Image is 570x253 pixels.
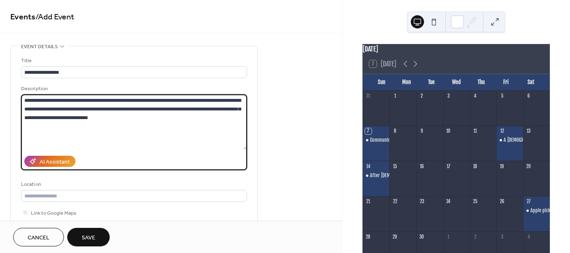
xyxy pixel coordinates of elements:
[10,9,35,25] a: Events
[419,128,425,134] div: 9
[504,137,563,144] div: A [DEMOGRAPHIC_DATA] Evening
[496,137,523,144] div: A Shabbat Evening
[472,128,478,134] div: 11
[499,128,505,134] div: 12
[445,163,452,169] div: 17
[82,234,95,242] span: Save
[392,163,398,169] div: 15
[419,93,425,99] div: 2
[525,163,532,169] div: 20
[369,74,394,91] div: Sun
[365,93,371,99] div: 31
[419,199,425,205] div: 23
[392,128,398,134] div: 8
[13,228,64,246] button: Cancel
[394,74,419,91] div: Mon
[525,199,532,205] div: 27
[28,234,49,242] span: Cancel
[469,74,493,91] div: Thu
[419,234,425,240] div: 30
[525,128,532,134] div: 13
[419,163,425,169] div: 16
[40,158,70,166] div: AI Assistant
[370,137,406,144] div: Communion [DATE]
[392,234,398,240] div: 29
[363,137,389,144] div: Communion Sunday
[21,84,245,93] div: Description
[365,128,371,134] div: 7
[525,234,532,240] div: 4
[472,199,478,205] div: 25
[518,74,543,91] div: Sat
[370,172,452,179] div: After [DEMOGRAPHIC_DATA] Prayer Meeting
[472,93,478,99] div: 4
[419,74,444,91] div: Tue
[363,172,389,179] div: After Church Prayer Meeting
[445,93,452,99] div: 3
[35,9,74,25] span: / Add Event
[525,93,532,99] div: 6
[363,44,550,54] div: [DATE]
[499,199,505,205] div: 26
[21,42,58,51] span: Event details
[493,74,518,91] div: Fri
[530,207,557,214] div: Apple picking
[31,209,76,218] span: Link to Google Maps
[523,207,550,214] div: Apple picking
[499,93,505,99] div: 5
[24,156,75,167] button: AI Assistant
[365,199,371,205] div: 21
[67,228,110,246] button: Save
[499,234,505,240] div: 3
[472,234,478,240] div: 2
[445,199,452,205] div: 24
[392,93,398,99] div: 1
[444,74,469,91] div: Wed
[365,163,371,169] div: 14
[21,180,245,189] div: Location
[445,128,452,134] div: 10
[445,234,452,240] div: 1
[499,163,505,169] div: 19
[365,234,371,240] div: 28
[392,199,398,205] div: 22
[21,56,245,65] div: Title
[472,163,478,169] div: 18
